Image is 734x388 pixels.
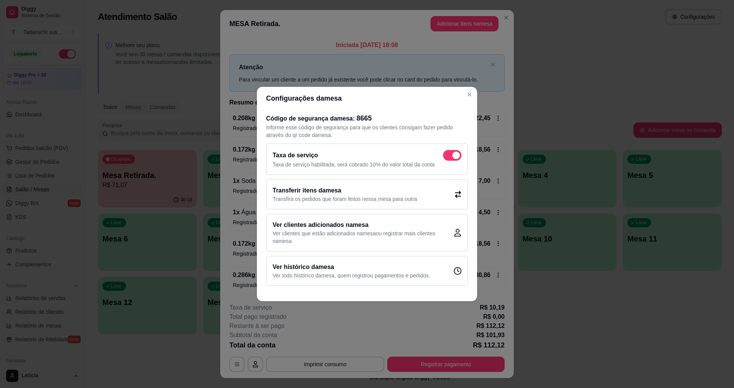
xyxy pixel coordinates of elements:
span: 8665 [357,114,372,122]
h2: Ver clientes adicionados na mesa [273,220,454,230]
h2: Taxa de serviço [273,151,318,160]
p: Transfira os pedidos que foram feitos nessa mesa para outra [273,195,417,203]
p: Taxa de serviço habilitada, será cobrado 10% do valor total da conta [273,161,461,168]
button: Close [463,88,476,101]
p: Ver todo histórico da mesa , quem registrou pagamentos e pedidos. [273,272,430,279]
h2: Transferir itens da mesa [273,186,417,195]
h2: Código de segurança da mesa : [266,113,468,124]
p: Informe esse código de segurança para que os clientes consigam fazer pedido através do qr code da... [266,124,468,139]
header: Configurações da mesa [257,87,477,110]
p: Ver clientes que estão adicionados na mesa ou registrar mais clientes na mesa [273,230,454,245]
h2: Ver histórico da mesa [273,262,430,272]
